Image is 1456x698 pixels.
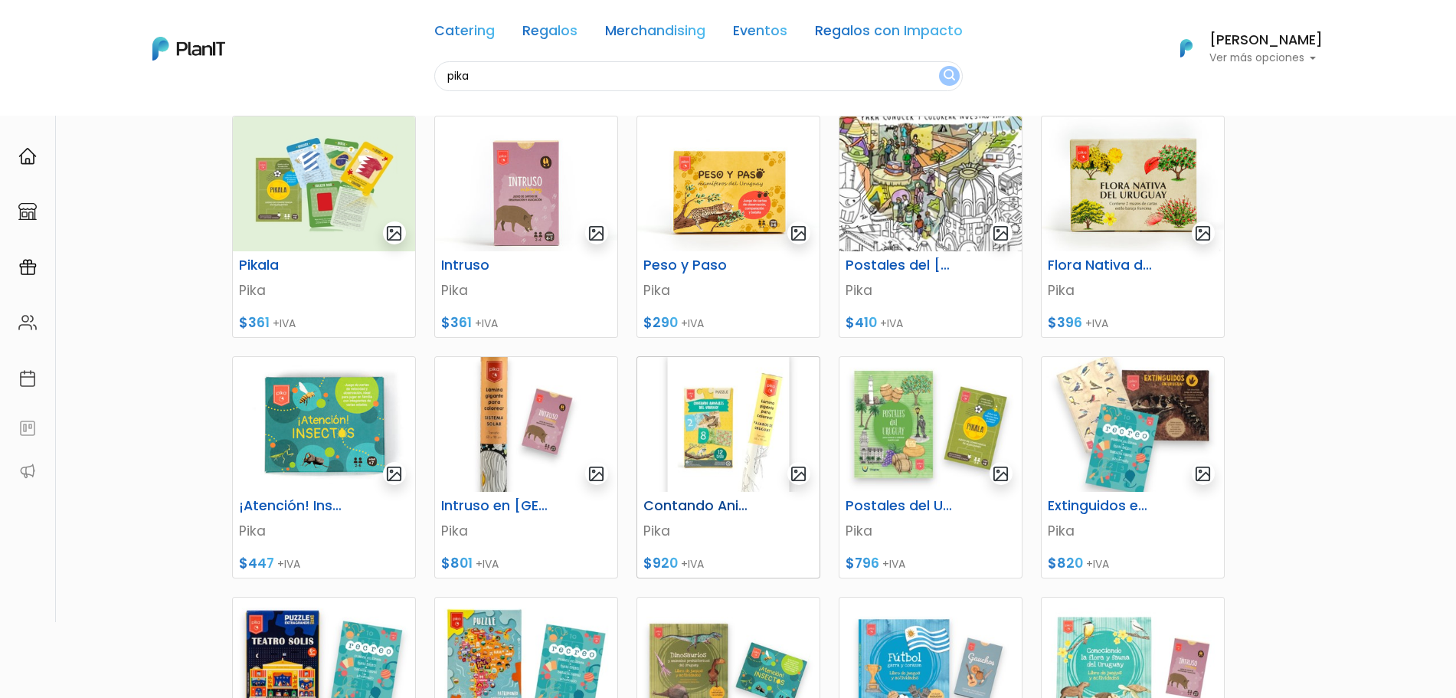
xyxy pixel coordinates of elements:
span: +IVA [681,316,704,331]
span: $361 [239,313,270,332]
img: thumb_WhatsApp_Image_2022-07-19_at_2.01.00_PM.jpeg [233,116,415,251]
img: thumb_2FDA6350-6045-48DC-94DD-55C445378348-Photoroom__21_.jpg [1042,357,1224,492]
img: thumb_2FDA6350-6045-48DC-94DD-55C445378348-Photoroom__13_.jpg [435,357,617,492]
p: Pika [441,521,611,541]
h6: Flora Nativa de [GEOGRAPHIC_DATA] [1039,257,1164,274]
img: thumb_intruso_1.jpg [435,116,617,251]
h6: Extinguidos en [GEOGRAPHIC_DATA] + Block recreo + Libreta rayada [1039,498,1164,514]
h6: Pikala [230,257,355,274]
img: gallery-light [992,465,1009,483]
img: gallery-light [385,224,403,242]
img: thumb_insectos_1.jpg [233,357,415,492]
a: Eventos [733,25,787,43]
h6: Postales del [GEOGRAPHIC_DATA] - para conocer y colorear nuestro país [836,257,962,274]
img: thumb_11_Tapa_Pika.jpg [839,116,1022,251]
a: Merchandising [605,25,705,43]
span: +IVA [681,556,704,572]
img: search_button-432b6d5273f82d61273b3651a40e1bd1b912527efae98b1b7a1b2c0702e16a8d.svg [944,69,955,84]
img: people-662611757002400ad9ed0e3c099ab2801c6687ba6c219adb57efc949bc21e19d.svg [18,313,37,332]
span: $820 [1048,554,1083,572]
p: Pika [846,280,1016,300]
img: feedback-78b5a0c8f98aac82b08bfc38622c3050aee476f2c9584af64705fc4e61158814.svg [18,419,37,437]
h6: Contando Animales Puzle + Lamina Gigante [634,498,760,514]
img: campaigns-02234683943229c281be62815700db0a1741e53638e28bf9629b52c665b00959.svg [18,258,37,277]
span: +IVA [1085,316,1108,331]
img: gallery-light [790,465,807,483]
a: Regalos con Impacto [815,25,963,43]
p: Pika [239,280,409,300]
p: Ver más opciones [1209,53,1323,64]
span: $920 [643,554,678,572]
img: calendar-87d922413cdce8b2cf7b7f5f62616a5cf9e4887200fb71536465627b3292af00.svg [18,369,37,388]
span: +IVA [1086,556,1109,572]
img: gallery-light [1194,224,1212,242]
span: +IVA [880,316,903,331]
img: home-e721727adea9d79c4d83392d1f703f7f8bce08238fde08b1acbfd93340b81755.svg [18,147,37,165]
h6: Postales del Uruguay + Pikala [836,498,962,514]
p: Pika [239,521,409,541]
span: +IVA [476,556,499,572]
img: gallery-light [587,465,605,483]
img: gallery-light [587,224,605,242]
img: gallery-light [992,224,1009,242]
a: gallery-light Intruso en [GEOGRAPHIC_DATA] + [PERSON_NAME] Pika $801 +IVA [434,356,618,578]
p: Pika [643,280,813,300]
a: gallery-light Extinguidos en [GEOGRAPHIC_DATA] + Block recreo + Libreta rayada Pika $820 +IVA [1041,356,1225,578]
p: Pika [846,521,1016,541]
a: gallery-light Flora Nativa de [GEOGRAPHIC_DATA] Pika $396 +IVA [1041,116,1225,338]
span: $447 [239,554,274,572]
span: +IVA [277,556,300,572]
img: thumb_flor_nativa_1.jpg [1042,116,1224,251]
span: $361 [441,313,472,332]
div: ¿Necesitás ayuda? [79,15,221,44]
a: Regalos [522,25,577,43]
p: Pika [1048,521,1218,541]
a: gallery-light ¡Atención! Insectos Pika $447 +IVA [232,356,416,578]
h6: Peso y Paso [634,257,760,274]
a: gallery-light Peso y Paso Pika $290 +IVA [636,116,820,338]
a: gallery-light Postales del [GEOGRAPHIC_DATA] - para conocer y colorear nuestro país Pika $410 +IVA [839,116,1022,338]
span: +IVA [273,316,296,331]
p: Pika [1048,280,1218,300]
span: $410 [846,313,877,332]
button: PlanIt Logo [PERSON_NAME] Ver más opciones [1160,28,1323,68]
span: $801 [441,554,473,572]
p: Pika [643,521,813,541]
img: marketplace-4ceaa7011d94191e9ded77b95e3339b90024bf715f7c57f8cf31f2d8c509eaba.svg [18,202,37,221]
span: +IVA [882,556,905,572]
img: gallery-light [385,465,403,483]
a: gallery-light Intruso Pika $361 +IVA [434,116,618,338]
img: gallery-light [790,224,807,242]
img: PlanIt Logo [152,37,225,61]
img: partners-52edf745621dab592f3b2c58e3bca9d71375a7ef29c3b500c9f145b62cc070d4.svg [18,462,37,480]
a: gallery-light Contando Animales Puzle + Lamina Gigante Pika $920 +IVA [636,356,820,578]
span: $290 [643,313,678,332]
h6: [PERSON_NAME] [1209,34,1323,48]
img: PlanIt Logo [1170,31,1203,65]
img: thumb_2FDA6350-6045-48DC-94DD-55C445378348-Photoroom__22_.jpg [839,357,1022,492]
span: $796 [846,554,879,572]
a: gallery-light Pikala Pika $361 +IVA [232,116,416,338]
h6: ¡Atención! Insectos [230,498,355,514]
img: thumb_peso_y_paso_1.jpg [637,116,820,251]
input: Buscá regalos, desayunos, y más [434,61,963,91]
a: Catering [434,25,495,43]
span: +IVA [475,316,498,331]
a: gallery-light Postales del Uruguay + Pikala Pika $796 +IVA [839,356,1022,578]
span: $396 [1048,313,1082,332]
h6: Intruso en [GEOGRAPHIC_DATA] + [PERSON_NAME] [432,498,558,514]
p: Pika [441,280,611,300]
h6: Intruso [432,257,558,274]
img: thumb_2FDA6350-6045-48DC-94DD-55C445378348-Photoroom__12_.jpg [637,357,820,492]
img: gallery-light [1194,465,1212,483]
